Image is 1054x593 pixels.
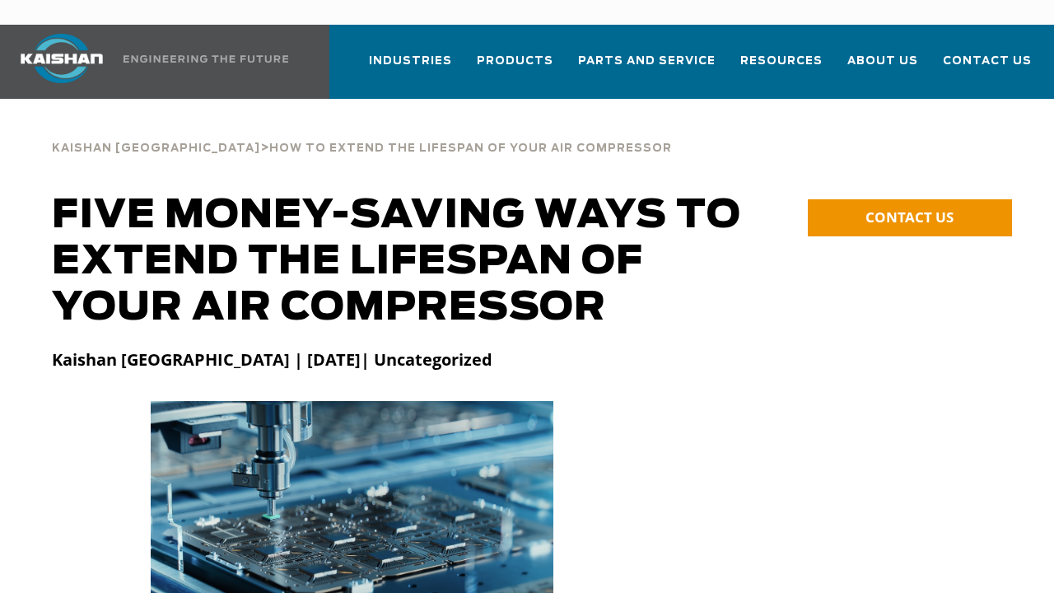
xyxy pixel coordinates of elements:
span: Industries [369,52,452,71]
span: Kaishan [GEOGRAPHIC_DATA] [52,143,260,154]
a: Parts and Service [578,40,716,96]
a: CONTACT US [808,199,1012,236]
span: How to Extend the Lifespan of Your Air Compressor [269,143,672,154]
span: About Us [847,52,918,71]
span: Resources [740,52,823,71]
a: Kaishan [GEOGRAPHIC_DATA] [52,140,260,155]
a: How to Extend the Lifespan of Your Air Compressor [269,140,672,155]
span: CONTACT US [865,208,954,226]
a: Contact Us [943,40,1032,96]
span: Contact Us [943,52,1032,71]
a: Industries [369,40,452,96]
span: Parts and Service [578,52,716,71]
strong: Kaishan [GEOGRAPHIC_DATA] | [DATE]| Uncategorized [52,348,492,371]
h1: Five Money-Saving Ways to Extend the Lifespan of Your Air Compressor [52,193,759,331]
img: Engineering the future [124,55,288,63]
a: About Us [847,40,918,96]
a: Resources [740,40,823,96]
div: > [52,124,672,161]
a: Products [477,40,553,96]
span: Products [477,52,553,71]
